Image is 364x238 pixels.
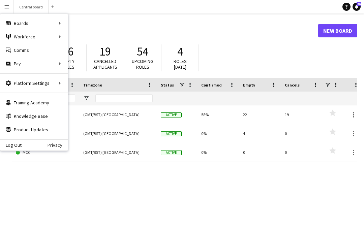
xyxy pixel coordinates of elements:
[0,123,68,136] a: Product Updates
[285,82,300,88] span: Cancels
[137,44,148,59] span: 54
[161,150,182,155] span: Active
[318,24,357,37] a: New Board
[197,105,239,124] div: 58%
[132,58,153,70] span: Upcoming roles
[239,105,281,124] div: 22
[197,124,239,143] div: 0%
[95,94,153,102] input: Timezone Filter Input
[161,131,182,136] span: Active
[197,143,239,162] div: 0%
[0,30,68,43] div: Workforce
[281,143,323,162] div: 0
[0,142,22,148] a: Log Out
[0,96,68,109] a: Training Academy
[281,124,323,143] div: 0
[48,142,68,148] a: Privacy
[0,109,68,123] a: Knowledge Base
[99,44,111,59] span: 19
[0,16,68,30] div: Boards
[83,95,89,101] button: Open Filter Menu
[161,112,182,117] span: Active
[83,82,102,88] span: Timezone
[161,82,174,88] span: Status
[16,143,75,162] a: MCC
[93,58,117,70] span: Cancelled applicants
[243,82,255,88] span: Empty
[201,82,222,88] span: Confirmed
[357,2,361,6] span: 26
[0,76,68,90] div: Platform Settings
[353,3,361,11] a: 26
[0,57,68,70] div: Pay
[177,44,183,59] span: 4
[79,105,157,124] div: (GMT/BST) [GEOGRAPHIC_DATA]
[79,143,157,162] div: (GMT/BST) [GEOGRAPHIC_DATA]
[0,43,68,57] a: Comms
[239,143,281,162] div: 0
[79,124,157,143] div: (GMT/BST) [GEOGRAPHIC_DATA]
[12,26,318,36] h1: Boards
[174,58,187,70] span: Roles [DATE]
[239,124,281,143] div: 4
[281,105,323,124] div: 19
[14,0,49,13] button: Central board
